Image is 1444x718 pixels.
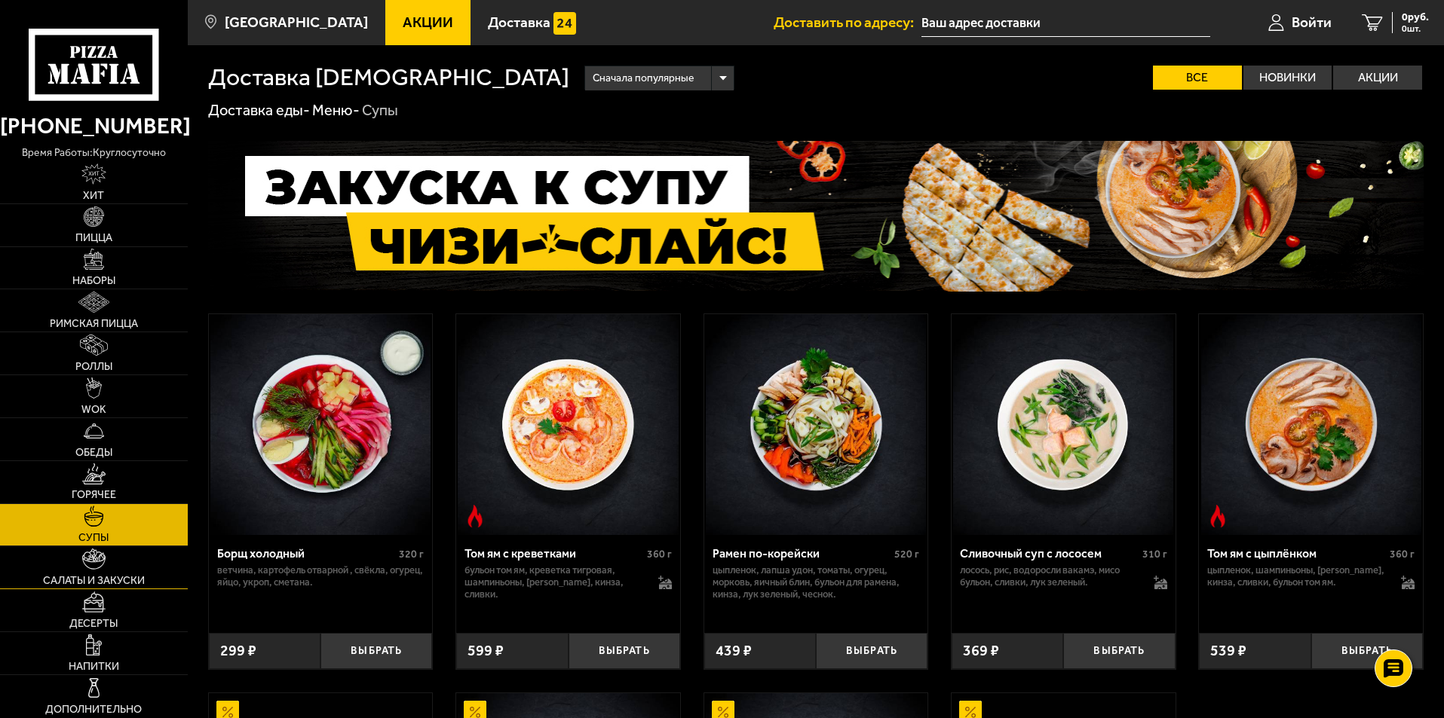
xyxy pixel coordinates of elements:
[458,314,678,534] img: Том ям с креветками
[706,314,926,534] img: Рамен по-корейски
[1206,505,1229,527] img: Острое блюдо
[69,619,118,629] span: Десерты
[716,643,752,658] span: 439 ₽
[464,505,486,527] img: Острое блюдо
[704,314,928,534] a: Рамен по-корейски
[1390,548,1415,561] span: 360 г
[81,405,106,415] span: WOK
[713,564,920,600] p: цыпленок, лапша удон, томаты, огурец, морковь, яичный блин, бульон для рамена, кинза, лук зеленый...
[75,448,112,458] span: Обеды
[217,546,396,561] div: Борщ холодный
[50,319,138,329] span: Римская пицца
[217,564,425,588] p: ветчина, картофель отварной , свёкла, огурец, яйцо, укроп, сметана.
[83,191,104,201] span: Хит
[963,643,999,658] span: 369 ₽
[647,548,672,561] span: 360 г
[75,233,112,243] span: Пицца
[399,548,424,561] span: 320 г
[816,633,927,670] button: Выбрать
[225,15,368,29] span: [GEOGRAPHIC_DATA]
[1201,314,1421,534] img: Том ям с цыплёнком
[208,101,310,119] a: Доставка еды-
[45,704,142,715] span: Дополнительно
[78,533,109,543] span: Супы
[1292,15,1332,29] span: Войти
[713,546,891,561] div: Рамен по-корейски
[921,9,1210,37] input: Ваш адрес доставки
[208,66,569,90] h1: Доставка [DEMOGRAPHIC_DATA]
[220,643,256,658] span: 299 ₽
[69,661,119,672] span: Напитки
[468,643,504,658] span: 599 ₽
[75,362,112,372] span: Роллы
[72,276,115,286] span: Наборы
[1063,633,1175,670] button: Выбрать
[593,64,694,93] span: Сначала популярные
[569,633,680,670] button: Выбрать
[960,564,1139,588] p: лосось, рис, водоросли вакамэ, мисо бульон, сливки, лук зеленый.
[774,15,921,29] span: Доставить по адресу:
[1153,66,1242,90] label: Все
[456,314,680,534] a: Острое блюдоТом ям с креветками
[952,314,1176,534] a: Сливочный суп с лососем
[210,314,431,534] img: Борщ холодный
[464,546,643,561] div: Том ям с креветками
[1207,546,1386,561] div: Том ям с цыплёнком
[1207,564,1386,588] p: цыпленок, шампиньоны, [PERSON_NAME], кинза, сливки, бульон том ям.
[1210,643,1246,658] span: 539 ₽
[1402,12,1429,23] span: 0 руб.
[1142,548,1167,561] span: 310 г
[1402,24,1429,33] span: 0 шт.
[464,564,643,600] p: бульон том ям, креветка тигровая, шампиньоны, [PERSON_NAME], кинза, сливки.
[960,546,1139,561] div: Сливочный суп с лососем
[403,15,453,29] span: Акции
[43,576,145,586] span: Салаты и закуски
[1243,66,1332,90] label: Новинки
[894,548,919,561] span: 520 г
[362,101,398,121] div: Супы
[72,490,116,500] span: Горячее
[320,633,432,670] button: Выбрать
[488,15,550,29] span: Доставка
[312,101,360,119] a: Меню-
[209,314,433,534] a: Борщ холодный
[553,12,576,35] img: 15daf4d41897b9f0e9f617042186c801.svg
[1199,314,1423,534] a: Острое блюдоТом ям с цыплёнком
[953,314,1173,534] img: Сливочный суп с лососем
[1311,633,1423,670] button: Выбрать
[1333,66,1422,90] label: Акции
